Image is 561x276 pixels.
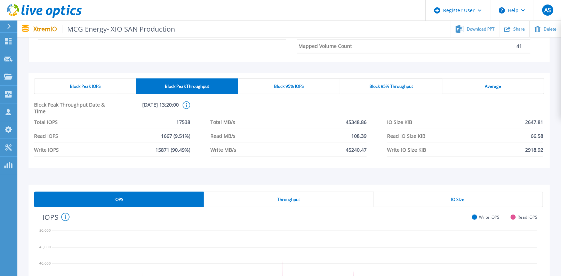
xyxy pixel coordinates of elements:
span: Throughput [277,197,300,202]
span: Read IO Size KiB [387,129,425,143]
text: 50,000 [39,228,51,233]
span: Share [513,27,525,31]
span: 66.58 [531,129,543,143]
span: Block Peak Throughput [165,84,209,89]
span: Write IOPS [479,215,499,220]
span: Write IOPS [34,143,59,157]
span: 15871 (90.49%) [155,143,190,157]
span: Download PPT [467,27,495,31]
span: Block Peak IOPS [70,84,101,89]
span: Write MB/s [211,143,237,157]
span: 17538 [176,115,190,129]
span: IO Size [451,197,465,202]
span: 1667 (9.51%) [161,129,190,143]
span: 45240.47 [346,143,367,157]
span: IOPS [114,197,123,202]
span: Total IOPS [34,115,58,129]
span: MCG Energy- XIO SAN Production [63,25,175,33]
span: AS [544,7,551,13]
span: 45348.86 [346,115,367,129]
span: 108.39 [351,129,367,143]
text: 45,000 [39,244,51,249]
span: Block 95% Throughput [369,84,413,89]
h4: Mapped Volume Count [298,43,352,49]
span: Write IO Size KiB [387,143,426,157]
span: Total MB/s [211,115,235,129]
p: 41 [516,43,522,49]
p: XtremIO [33,25,175,33]
span: 2647.81 [525,115,543,129]
span: 2918.92 [525,143,543,157]
text: 40,000 [39,261,51,266]
span: [DATE] 13:20:00 [106,101,179,115]
span: IO Size KiB [387,115,412,129]
span: Block 95% IOPS [274,84,304,89]
h4: IOPS [42,213,70,221]
span: Average [485,84,501,89]
span: Read MB/s [211,129,236,143]
span: Delete [544,27,556,31]
span: Read IOPS [34,129,58,143]
span: Block Peak Throughput Date & Time [34,101,106,115]
span: Read IOPS [518,215,537,220]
